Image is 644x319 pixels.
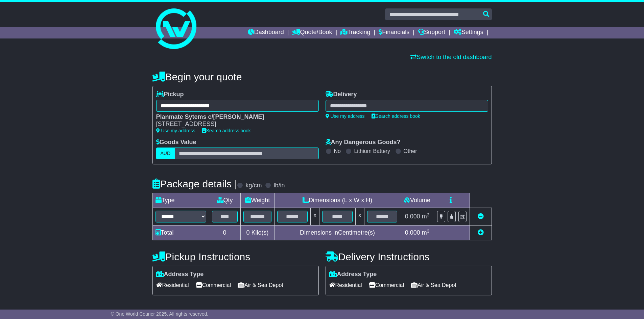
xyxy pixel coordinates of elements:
[405,229,420,236] span: 0.000
[240,225,275,240] td: Kilo(s)
[245,182,262,189] label: kg/cm
[379,27,409,38] a: Financials
[111,311,209,317] span: © One World Courier 2025. All rights reserved.
[410,54,492,60] a: Switch to the old dashboard
[156,121,312,128] div: [STREET_ADDRESS]
[369,280,404,290] span: Commercial
[248,27,284,38] a: Dashboard
[152,178,237,189] h4: Package details |
[340,27,370,38] a: Tracking
[326,139,401,146] label: Any Dangerous Goods?
[326,251,492,262] h4: Delivery Instructions
[311,208,319,225] td: x
[156,280,189,290] span: Residential
[404,148,417,154] label: Other
[152,193,209,208] td: Type
[427,229,430,234] sup: 3
[156,128,195,133] a: Use my address
[273,182,285,189] label: lb/in
[422,213,430,220] span: m
[478,229,484,236] a: Add new item
[400,193,434,208] td: Volume
[152,71,492,82] h4: Begin your quote
[240,193,275,208] td: Weight
[454,27,483,38] a: Settings
[152,251,319,262] h4: Pickup Instructions
[478,213,484,220] a: Remove this item
[418,27,445,38] a: Support
[329,271,377,278] label: Address Type
[156,113,312,121] div: Planmate Sytems c/[PERSON_NAME]
[156,271,204,278] label: Address Type
[334,148,341,154] label: No
[411,280,456,290] span: Air & Sea Depot
[372,113,420,119] a: Search address book
[422,229,430,236] span: m
[202,128,251,133] a: Search address book
[329,280,362,290] span: Residential
[209,193,240,208] td: Qty
[292,27,332,38] a: Quote/Book
[355,208,364,225] td: x
[427,212,430,217] sup: 3
[238,280,283,290] span: Air & Sea Depot
[326,113,365,119] a: Use my address
[156,139,196,146] label: Goods Value
[354,148,390,154] label: Lithium Battery
[275,193,400,208] td: Dimensions (L x W x H)
[209,225,240,240] td: 0
[326,91,357,98] label: Delivery
[246,229,249,236] span: 0
[405,213,420,220] span: 0.000
[156,148,175,159] label: AUD
[196,280,231,290] span: Commercial
[152,225,209,240] td: Total
[275,225,400,240] td: Dimensions in Centimetre(s)
[156,91,184,98] label: Pickup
